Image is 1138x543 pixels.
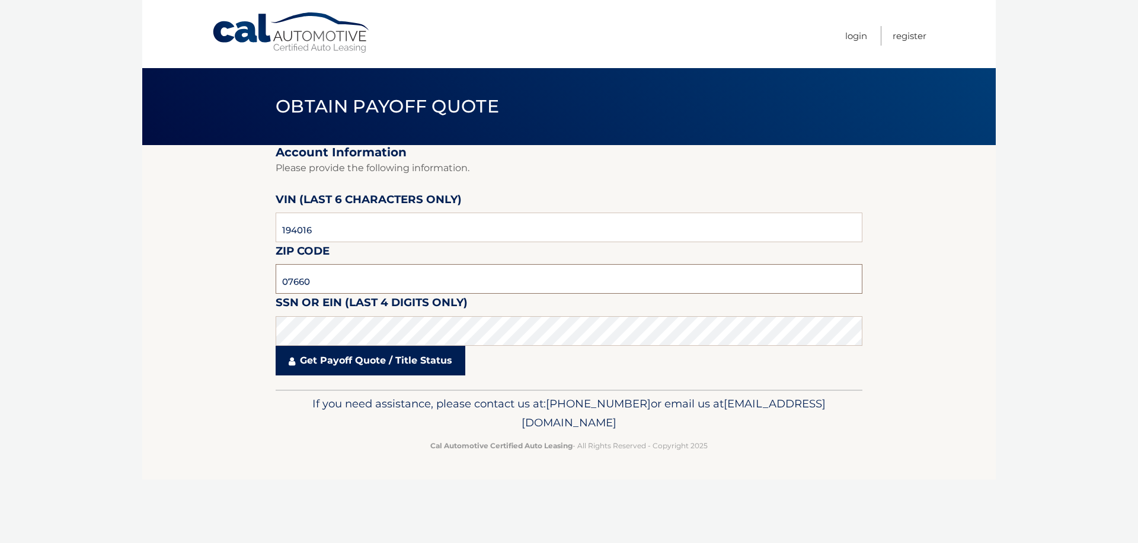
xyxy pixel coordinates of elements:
[546,397,651,410] span: [PHONE_NUMBER]
[283,394,855,432] p: If you need assistance, please contact us at: or email us at
[212,12,372,54] a: Cal Automotive
[276,346,465,375] a: Get Payoff Quote / Title Status
[276,145,862,160] h2: Account Information
[845,26,867,46] a: Login
[276,242,330,264] label: Zip Code
[893,26,926,46] a: Register
[276,160,862,176] p: Please provide the following information.
[430,441,573,450] strong: Cal Automotive Certified Auto Leasing
[276,191,462,213] label: VIN (last 6 characters only)
[283,439,855,452] p: - All Rights Reserved - Copyright 2025
[276,95,499,117] span: Obtain Payoff Quote
[276,294,468,316] label: SSN or EIN (last 4 digits only)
